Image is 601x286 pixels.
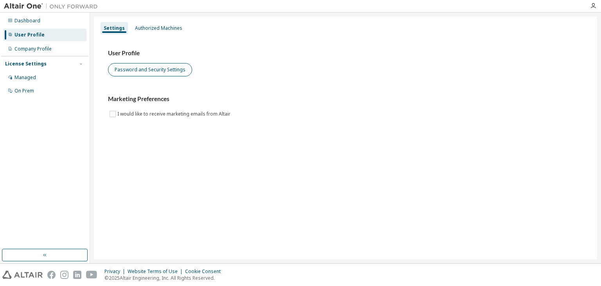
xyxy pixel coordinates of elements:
button: Password and Security Settings [108,63,192,76]
img: youtube.svg [86,271,97,279]
div: User Profile [14,32,45,38]
div: Managed [14,74,36,81]
div: On Prem [14,88,34,94]
h3: User Profile [108,49,583,57]
div: Dashboard [14,18,40,24]
div: Authorized Machines [135,25,182,31]
h3: Marketing Preferences [108,95,583,103]
img: instagram.svg [60,271,68,279]
img: altair_logo.svg [2,271,43,279]
div: Website Terms of Use [128,268,185,275]
div: License Settings [5,61,47,67]
img: linkedin.svg [73,271,81,279]
div: Cookie Consent [185,268,225,275]
img: facebook.svg [47,271,56,279]
div: Privacy [104,268,128,275]
img: Altair One [4,2,102,10]
p: © 2025 Altair Engineering, Inc. All Rights Reserved. [104,275,225,281]
label: I would like to receive marketing emails from Altair [117,109,232,119]
div: Company Profile [14,46,52,52]
div: Settings [104,25,125,31]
